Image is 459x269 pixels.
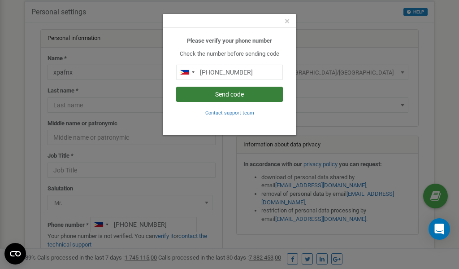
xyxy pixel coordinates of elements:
input: 0905 123 4567 [176,65,283,80]
button: Open CMP widget [4,243,26,265]
span: × [285,16,290,26]
button: Send code [176,87,283,102]
button: Close [285,17,290,26]
div: Open Intercom Messenger [429,218,450,240]
b: Please verify your phone number [187,37,272,44]
small: Contact support team [205,110,254,116]
a: Contact support team [205,109,254,116]
div: Telephone country code [177,65,197,79]
p: Check the number before sending code [176,50,283,58]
